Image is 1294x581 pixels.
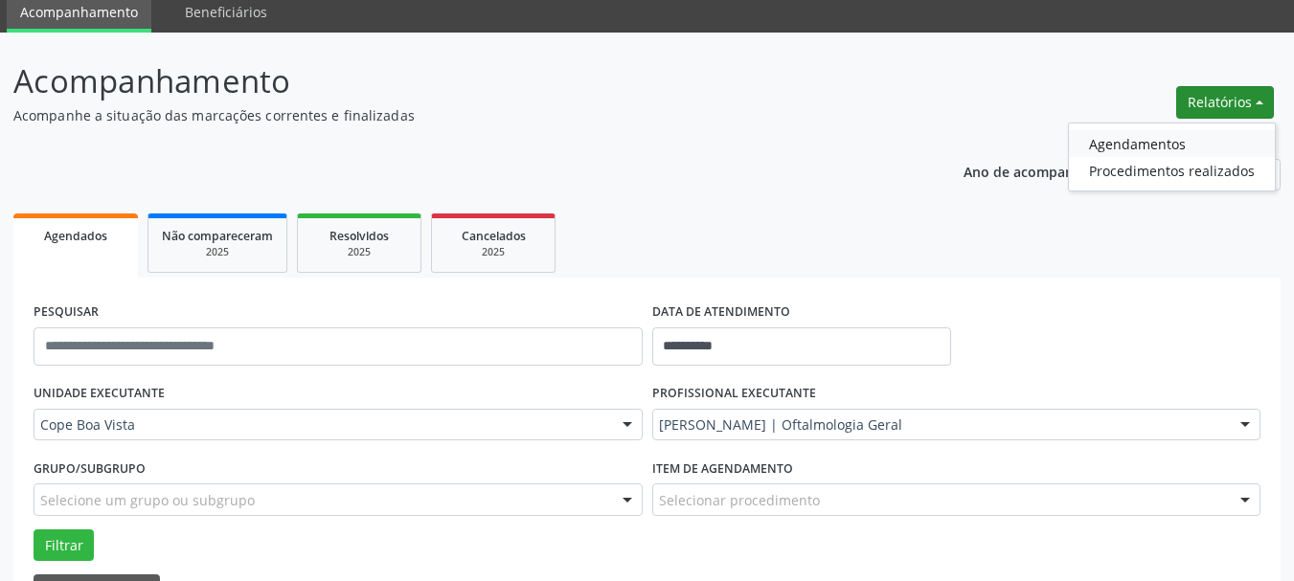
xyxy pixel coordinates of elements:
[1176,86,1274,119] button: Relatórios
[1069,157,1275,184] a: Procedimentos realizados
[329,228,389,244] span: Resolvidos
[13,57,900,105] p: Acompanhamento
[659,415,1222,435] span: [PERSON_NAME] | Oftalmologia Geral
[1068,123,1276,191] ul: Relatórios
[40,490,255,510] span: Selecione um grupo ou subgrupo
[964,159,1133,183] p: Ano de acompanhamento
[462,228,526,244] span: Cancelados
[34,529,94,562] button: Filtrar
[34,379,165,409] label: UNIDADE EXECUTANTE
[1069,130,1275,157] a: Agendamentos
[34,298,99,327] label: PESQUISAR
[659,490,820,510] span: Selecionar procedimento
[652,379,816,409] label: PROFISSIONAL EXECUTANTE
[652,298,790,327] label: DATA DE ATENDIMENTO
[652,454,793,483] label: Item de agendamento
[34,454,146,483] label: Grupo/Subgrupo
[44,228,107,244] span: Agendados
[162,245,273,259] div: 2025
[40,415,603,435] span: Cope Boa Vista
[311,245,407,259] div: 2025
[13,105,900,125] p: Acompanhe a situação das marcações correntes e finalizadas
[162,228,273,244] span: Não compareceram
[445,245,541,259] div: 2025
